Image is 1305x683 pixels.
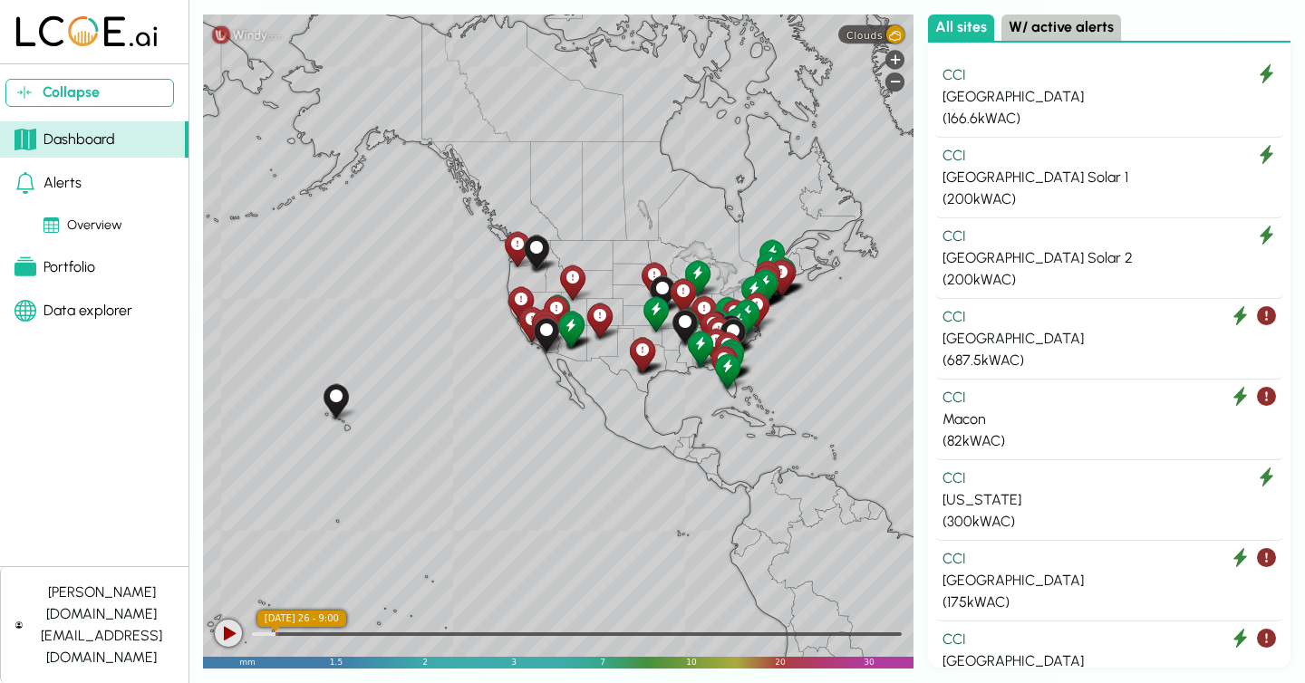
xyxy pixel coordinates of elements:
div: CCI [942,548,1276,570]
div: Virginia [740,289,772,330]
div: Overview [43,216,122,236]
div: Macon [942,409,1276,430]
div: Baltimore Solar Parking Canopy [738,273,769,313]
div: Utah Manheim Utah Recon Building [556,262,588,303]
div: Omaha [638,259,670,300]
div: [GEOGRAPHIC_DATA] Solar 1 [942,167,1276,188]
div: Mechanic Shop [669,306,701,347]
div: Data explorer [14,300,132,322]
div: Macon [702,313,734,354]
div: Portfolio [14,256,95,278]
button: CCI [GEOGRAPHIC_DATA] Solar 2 (200kWAC) [935,218,1283,299]
div: Cedar Creek [702,306,734,347]
div: Nashville 200kW Solar Array [688,293,720,333]
div: Zoom out [885,72,904,91]
div: ( 200 kWAC) [942,269,1276,291]
div: NY Metro Skyline Recon Shop [750,262,782,303]
div: Phoenix Main Auction Solar [555,310,586,351]
div: T2 Canopy [699,307,730,348]
div: Chicago Recon [681,257,713,298]
span: Clouds [846,29,883,41]
div: ( 175 kWAC) [942,592,1276,613]
div: Riverside WSJ [528,306,560,347]
div: CCI [942,387,1276,409]
div: Daytona Recon [715,336,747,377]
div: Santa Barbara [516,303,547,344]
div: Turnipseed [697,308,729,349]
div: CCI [942,145,1276,167]
div: Nevada Recon Building [541,292,573,332]
button: W/ active alerts [1001,14,1121,41]
div: [DATE] 26 - 9:00 [257,611,346,627]
button: CCI [GEOGRAPHIC_DATA] (166.6kWAC) [935,57,1283,138]
div: CCI [942,64,1276,86]
div: [GEOGRAPHIC_DATA] [942,86,1276,108]
div: Oregon Deer Creek Lodge Panel EB, House and Barn [520,232,552,273]
div: Deer Valley Call Center Solar 2 [556,308,587,349]
div: Pensacola Recon Building [684,328,716,369]
div: Hawaii Main Auction Building [320,380,352,421]
button: Collapse [5,79,174,107]
div: ( 82 kWAC) [942,430,1276,452]
div: Orlando Floating [713,339,745,380]
div: CCI [942,629,1276,650]
div: local time [257,611,346,627]
div: Zoom in [885,50,904,69]
div: New England Solar West 3 [767,255,798,295]
div: CCI [942,226,1276,247]
button: CCI [GEOGRAPHIC_DATA] (175kWAC) [935,541,1283,621]
div: New Jersey Old Auction Canopy [749,266,780,307]
div: San Diego Federal Roof & Carport [530,314,562,355]
div: ( 166.6 kWAC) [942,108,1276,130]
div: Select site list category [928,14,1290,43]
div: Cairo [700,325,731,366]
div: New York Main Auction Building [751,257,783,298]
div: Burlington Vermont [756,236,788,277]
div: Old Plank Road [711,329,743,370]
div: New Mexico Recon Solar [584,300,615,341]
div: [US_STATE] [942,489,1276,511]
div: Yadkin Lodge Miller Creek Office [714,312,746,352]
div: Albany [753,248,785,289]
div: [GEOGRAPHIC_DATA] [942,328,1276,350]
div: Clarendon Farms Mechanic Shop [717,315,749,356]
button: All sites [928,14,994,41]
div: Tampa Recon Building Solar 162.5kW [709,342,740,383]
div: ( 200 kWAC) [942,188,1276,210]
div: [GEOGRAPHIC_DATA] [942,570,1276,592]
div: CCI [942,467,1276,489]
button: CCI [GEOGRAPHIC_DATA] Solar 1 (200kWAC) [935,138,1283,218]
div: CCI [942,306,1276,328]
div: St. Louise Main Auction [667,275,699,316]
div: San Francisco Bay Solar Canopy [505,284,536,324]
div: [GEOGRAPHIC_DATA] [942,650,1276,672]
div: ( 687.5 kWAC) [942,350,1276,371]
button: CCI Macon (82kWAC) [935,380,1283,460]
div: San Diego Body Shop & Detail Lane Ground-Mount [529,311,561,351]
div: Alerts [14,172,82,194]
button: CCI [GEOGRAPHIC_DATA] (687.5kWAC) [935,299,1283,380]
div: Jonas Ridge Solar Farm [711,293,743,334]
div: [GEOGRAPHIC_DATA] Solar 2 [942,247,1276,269]
div: [PERSON_NAME][DOMAIN_NAME][EMAIL_ADDRESS][DOMAIN_NAME] [30,582,174,669]
div: West Warwick [765,256,797,297]
div: North Carolina Main Auction Building [730,296,762,337]
button: CCI [US_STATE] (300kWAC) [935,460,1283,541]
div: St Petersburg Main Auction Solar [708,343,739,384]
div: Central Florida Central Floating [714,340,746,380]
div: Dukemont [719,296,750,337]
div: Darlington Retail Center [721,304,753,345]
div: ( 300 kWAC) [942,511,1276,533]
div: Oklahoma [640,293,672,334]
div: Fort Myers [711,351,743,391]
div: Kansas City Main Auction Building [646,273,678,313]
div: Portland Body Shop Solar [501,228,533,269]
div: Dashboard [14,129,115,150]
div: Las Vegas [540,293,572,333]
div: San Antonio Vehicle Entry Building [626,334,658,375]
